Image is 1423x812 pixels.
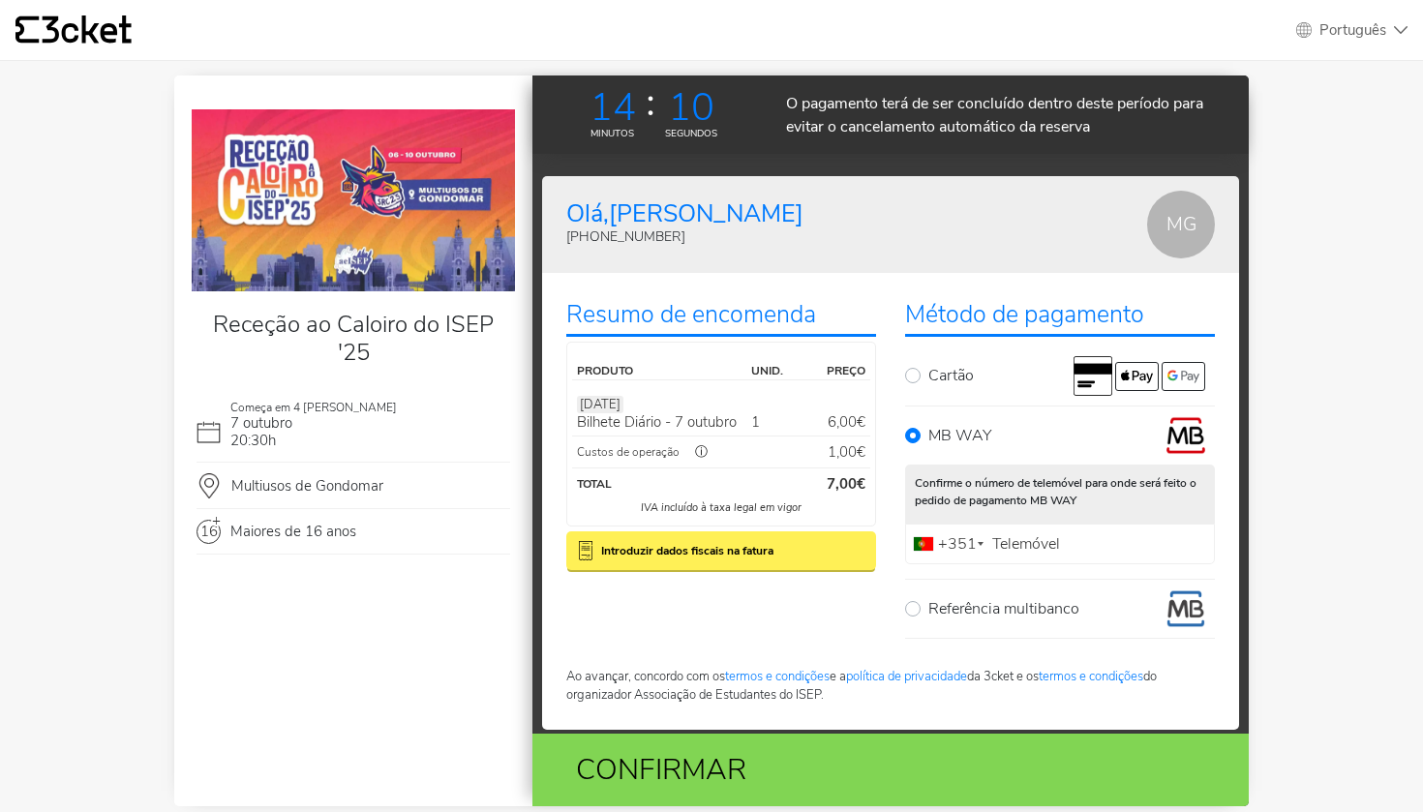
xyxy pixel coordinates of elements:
[577,396,623,413] span: [DATE]
[801,362,865,379] p: Preço
[1162,362,1205,391] img: google-pay.9d0a6f4d.svg
[680,443,722,463] div: ⓘ
[577,362,742,379] p: Produto
[905,465,1215,524] p: Confirme o número de telemóvel para onde será feito o pedido de pagamento MB WAY
[796,441,865,464] p: €
[846,668,967,685] a: política de privacidade
[680,439,722,467] button: ⓘ
[1074,356,1112,396] img: cc.91aeaccb.svg
[651,127,730,141] div: SEGUNDOS
[796,414,865,431] p: 6,00€
[801,473,865,496] p: €
[566,531,876,570] button: Introduzir dados fiscais na fatura
[561,748,1000,792] div: Confirmar
[532,734,1249,806] button: Confirmar
[905,297,1215,337] p: Método de pagamento
[566,227,685,246] span: [PHONE_NUMBER]
[827,474,857,494] span: 7,00
[211,517,222,526] span: +
[566,297,876,337] p: Resumo de encomenda
[906,525,989,563] div: Portugal: +351
[1115,362,1159,391] img: apple-pay.0415eff4.svg
[601,542,773,559] b: Introduzir dados fiscais na fatura
[200,523,223,545] span: 16
[15,16,39,44] g: {' '}
[828,442,857,462] span: 1,00
[928,424,991,447] p: MB WAY
[201,311,505,367] h4: Receção ao Caloiro do ISEP '25
[577,443,680,461] p: Custos de operação
[1152,198,1211,251] p: MG
[573,78,651,117] div: 14
[566,202,803,226] p: Olá,
[1166,589,1205,628] img: multibanco.bbb34faf.png
[751,362,791,379] p: unid.
[192,109,515,291] img: 7440fe1f37c444abb5e7e2de1cca6be7.webp
[609,197,803,230] span: [PERSON_NAME]
[987,538,1065,551] label: Telemóvel
[725,668,830,685] a: termos e condições
[577,475,791,493] p: Total
[786,92,1234,138] p: O pagamento terá de ser concluído dentro deste período para evitar o cancelamento automático da r...
[230,401,397,414] span: Começa em 4 [PERSON_NAME]
[746,414,796,431] p: 1
[914,525,989,563] div: +351
[1166,416,1205,455] img: mbway.1e3ecf15.png
[1039,668,1143,685] l: termos e condições
[577,414,742,431] p: Bilhete Diário - 7 outubro
[231,476,383,496] span: Multiusos de Gondomar
[928,597,1079,620] p: Referência multibanco
[573,127,651,141] div: MINUTOS
[230,523,356,540] span: Maiores de 16 anos
[587,500,856,517] p: IVA incluído à taxa legal em vigor
[651,78,730,117] div: 10
[928,364,974,387] p: Cartão
[230,413,292,450] span: 7 outubro 20:30h
[566,668,1215,706] p: Ao avançar, concordo com os e a da 3cket e os do organizador Associação de Estudantes do ISEP.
